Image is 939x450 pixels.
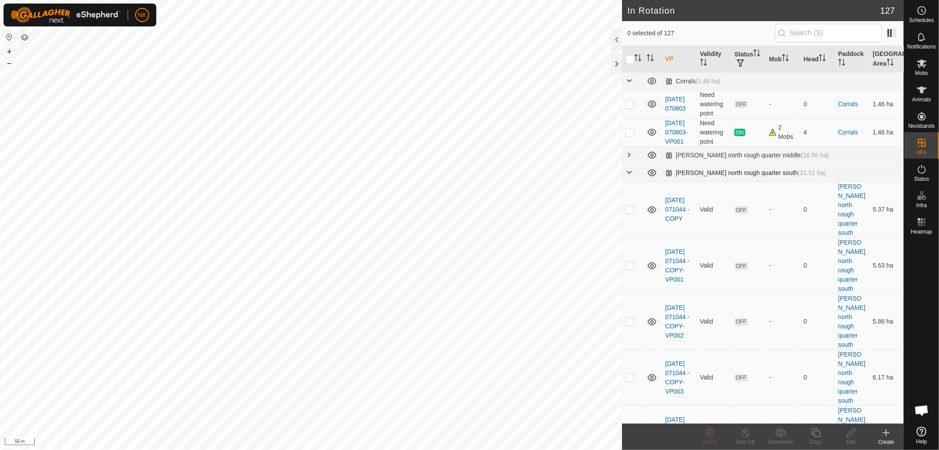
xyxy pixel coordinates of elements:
[665,152,829,159] div: [PERSON_NAME] north rough quarter middle
[800,294,835,350] td: 0
[907,44,936,49] span: Notifications
[838,351,865,404] a: [PERSON_NAME] north rough quarter south
[800,350,835,405] td: 0
[4,58,15,68] button: –
[880,4,895,17] span: 127
[696,90,731,118] td: Need watering point
[696,78,720,85] span: (1.48 ha)
[775,24,882,42] input: Search (S)
[627,29,775,38] span: 0 selected of 127
[835,46,869,73] th: Paddock
[138,11,146,20] span: NK
[665,96,686,112] a: [DATE] 070803
[838,183,865,236] a: [PERSON_NAME] north rough quarter south
[11,7,121,23] img: Gallagher Logo
[869,118,904,146] td: 1.46 ha
[665,78,720,85] div: Corrals
[665,119,688,145] a: [DATE] 070803-VP001
[838,100,858,108] a: Corrals
[734,206,748,214] span: OFF
[276,439,309,446] a: Privacy Policy
[4,32,15,42] button: Reset Map
[909,397,935,424] a: Open chat
[887,60,894,67] p-sorticon: Activate to sort
[4,46,15,57] button: +
[838,295,865,348] a: [PERSON_NAME] north rough quarter south
[769,100,797,109] div: -
[734,129,745,136] span: ON
[819,56,826,63] p-sorticon: Activate to sort
[916,203,927,208] span: Infra
[798,169,826,176] span: (21.51 ha)
[769,317,797,326] div: -
[869,182,904,238] td: 5.37 ha
[869,294,904,350] td: 5.86 ha
[869,46,904,73] th: [GEOGRAPHIC_DATA] Area
[801,152,829,159] span: (16.56 ha)
[914,176,929,182] span: Status
[911,229,932,234] span: Heatmap
[800,182,835,238] td: 0
[800,118,835,146] td: 4
[734,262,748,270] span: OFF
[869,350,904,405] td: 6.17 ha
[833,438,869,446] div: Edit
[915,71,928,76] span: Mobs
[647,56,654,63] p-sorticon: Activate to sort
[731,46,766,73] th: Status
[909,18,934,23] span: Schedules
[665,169,826,177] div: [PERSON_NAME] north rough quarter south
[696,118,731,146] td: Need watering point
[734,374,748,382] span: OFF
[696,238,731,294] td: Valid
[769,123,797,141] div: 2 Mobs
[728,438,763,446] div: Turn Off
[908,123,935,129] span: Neckbands
[838,60,845,67] p-sorticon: Activate to sort
[320,439,346,446] a: Contact Us
[665,360,689,395] a: [DATE] 071044 - COPY-VP003
[696,350,731,405] td: Valid
[800,46,835,73] th: Head
[869,90,904,118] td: 1.46 ha
[766,46,800,73] th: Mob
[665,197,689,222] a: [DATE] 071044 - COPY
[665,248,689,283] a: [DATE] 071044 - COPY-VP001
[696,294,731,350] td: Valid
[700,60,707,67] p-sorticon: Activate to sort
[734,100,748,108] span: OFF
[734,318,748,326] span: OFF
[703,439,718,445] span: Delete
[798,438,833,446] div: Copy
[753,51,760,58] p-sorticon: Activate to sort
[912,97,931,102] span: Animals
[869,238,904,294] td: 5.63 ha
[916,439,927,444] span: Help
[627,5,880,16] h2: In Rotation
[917,150,926,155] span: VPs
[665,304,689,339] a: [DATE] 071044 - COPY-VP002
[769,261,797,270] div: -
[634,56,641,63] p-sorticon: Activate to sort
[19,32,30,43] button: Map Layers
[838,239,865,292] a: [PERSON_NAME] north rough quarter south
[800,90,835,118] td: 0
[869,438,904,446] div: Create
[838,129,858,136] a: Corrals
[769,373,797,382] div: -
[800,238,835,294] td: 0
[904,423,939,448] a: Help
[662,46,696,73] th: VP
[696,182,731,238] td: Valid
[763,438,798,446] div: Show/Hide
[696,46,731,73] th: Validity
[782,56,789,63] p-sorticon: Activate to sort
[769,205,797,214] div: -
